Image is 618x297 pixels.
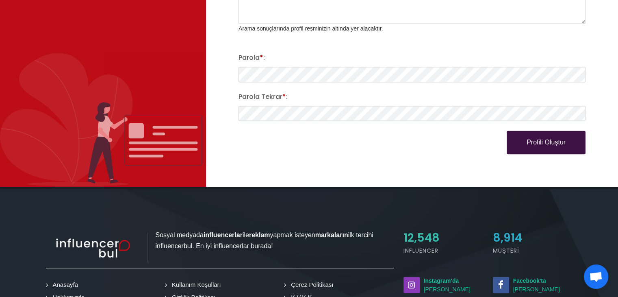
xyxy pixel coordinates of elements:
[513,277,546,284] strong: Facebook'ta
[507,131,585,154] button: Profili Oluştur
[493,277,572,294] a: Facebook'ta[PERSON_NAME]
[403,277,483,294] a: Instagram'da[PERSON_NAME]
[46,233,147,262] img: influencer_light.png
[239,92,288,102] label: Parola Tekrar :
[424,277,459,284] strong: Instagram'da
[239,53,265,63] label: Parola :
[493,230,522,246] span: 8,914
[403,277,483,294] small: [PERSON_NAME]
[48,280,80,290] a: Anasayfa
[403,247,483,255] h5: Influencer
[493,247,572,255] h5: Müşteri
[167,280,222,290] a: Kullanım Koşulları
[286,280,334,290] a: Çerez Politikası
[315,231,348,238] strong: markaların
[584,264,608,289] div: Açık sohbet
[46,229,394,251] p: Sosyal medyada ile yapmak isteyen ilk tercihi influencerbul. En iyi influencerlar burada!
[239,25,383,32] small: Arama sonuçlarında profil resminizin altında yer alacaktır.
[204,231,243,238] strong: influencerlar
[249,231,270,238] strong: reklam
[493,277,572,294] small: [PERSON_NAME]
[403,230,440,246] span: 12,548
